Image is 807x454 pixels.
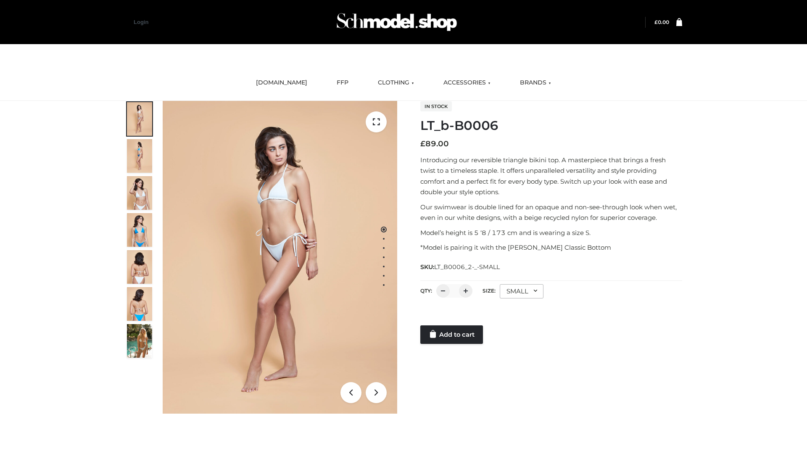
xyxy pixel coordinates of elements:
[420,101,452,111] span: In stock
[420,262,501,272] span: SKU:
[127,102,152,136] img: ArielClassicBikiniTop_CloudNine_AzureSky_OW114ECO_1-scaled.jpg
[330,74,355,92] a: FFP
[127,139,152,173] img: ArielClassicBikiniTop_CloudNine_AzureSky_OW114ECO_2-scaled.jpg
[500,284,543,298] div: SMALL
[134,19,148,25] a: Login
[127,213,152,247] img: ArielClassicBikiniTop_CloudNine_AzureSky_OW114ECO_4-scaled.jpg
[420,242,682,253] p: *Model is pairing it with the [PERSON_NAME] Classic Bottom
[127,287,152,321] img: ArielClassicBikiniTop_CloudNine_AzureSky_OW114ECO_8-scaled.jpg
[420,118,682,133] h1: LT_b-B0006
[420,325,483,344] a: Add to cart
[372,74,420,92] a: CLOTHING
[127,176,152,210] img: ArielClassicBikiniTop_CloudNine_AzureSky_OW114ECO_3-scaled.jpg
[434,263,500,271] span: LT_B0006_2-_-SMALL
[127,250,152,284] img: ArielClassicBikiniTop_CloudNine_AzureSky_OW114ECO_7-scaled.jpg
[163,101,397,414] img: ArielClassicBikiniTop_CloudNine_AzureSky_OW114ECO_1
[334,5,460,39] img: Schmodel Admin 964
[420,139,449,148] bdi: 89.00
[420,202,682,223] p: Our swimwear is double lined for an opaque and non-see-through look when wet, even in our white d...
[250,74,314,92] a: [DOMAIN_NAME]
[654,19,669,25] bdi: 0.00
[420,288,432,294] label: QTY:
[127,324,152,358] img: Arieltop_CloudNine_AzureSky2.jpg
[654,19,669,25] a: £0.00
[437,74,497,92] a: ACCESSORIES
[420,139,425,148] span: £
[654,19,658,25] span: £
[420,227,682,238] p: Model’s height is 5 ‘8 / 173 cm and is wearing a size S.
[483,288,496,294] label: Size:
[420,155,682,198] p: Introducing our reversible triangle bikini top. A masterpiece that brings a fresh twist to a time...
[514,74,557,92] a: BRANDS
